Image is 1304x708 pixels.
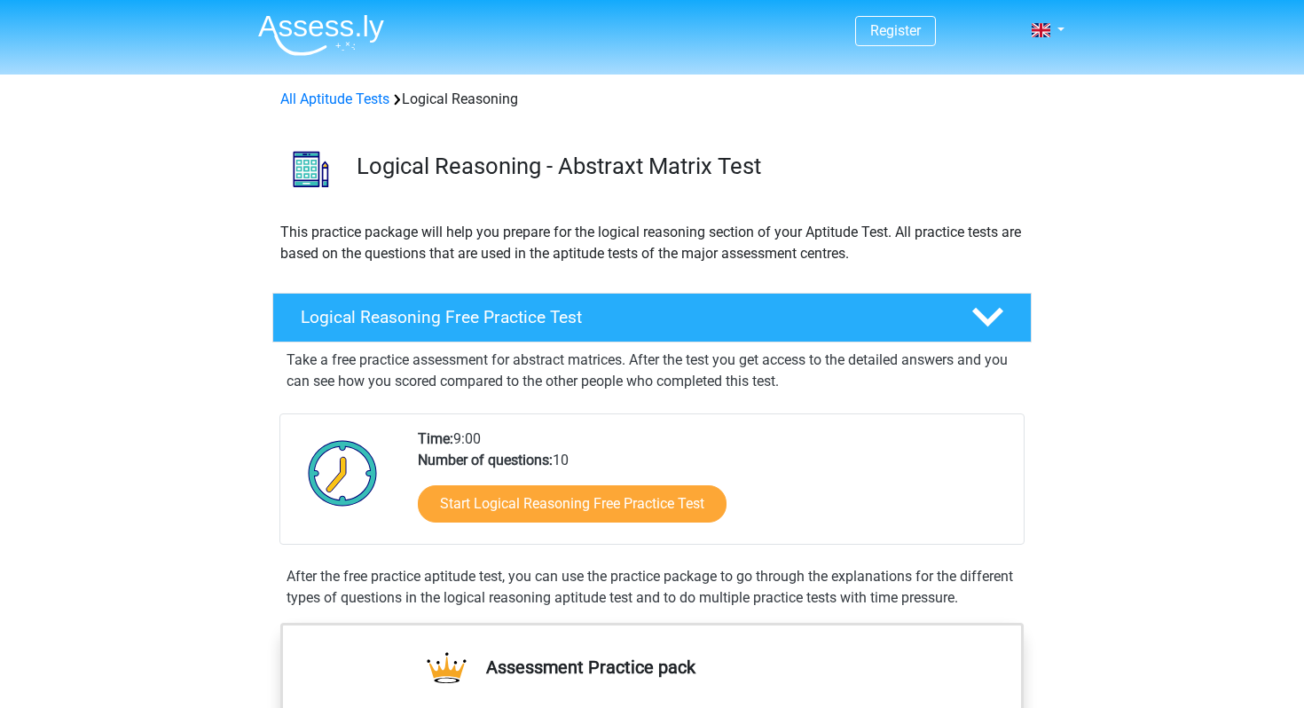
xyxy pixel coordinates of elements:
[273,89,1031,110] div: Logical Reasoning
[273,131,349,207] img: logical reasoning
[258,14,384,56] img: Assessly
[418,430,453,447] b: Time:
[870,22,921,39] a: Register
[265,293,1039,342] a: Logical Reasoning Free Practice Test
[280,90,389,107] a: All Aptitude Tests
[287,350,1017,392] p: Take a free practice assessment for abstract matrices. After the test you get access to the detai...
[279,566,1025,609] div: After the free practice aptitude test, you can use the practice package to go through the explana...
[418,452,553,468] b: Number of questions:
[405,429,1023,544] div: 9:00 10
[418,485,727,523] a: Start Logical Reasoning Free Practice Test
[301,307,943,327] h4: Logical Reasoning Free Practice Test
[280,222,1024,264] p: This practice package will help you prepare for the logical reasoning section of your Aptitude Te...
[357,153,1017,180] h3: Logical Reasoning - Abstraxt Matrix Test
[298,429,388,517] img: Clock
